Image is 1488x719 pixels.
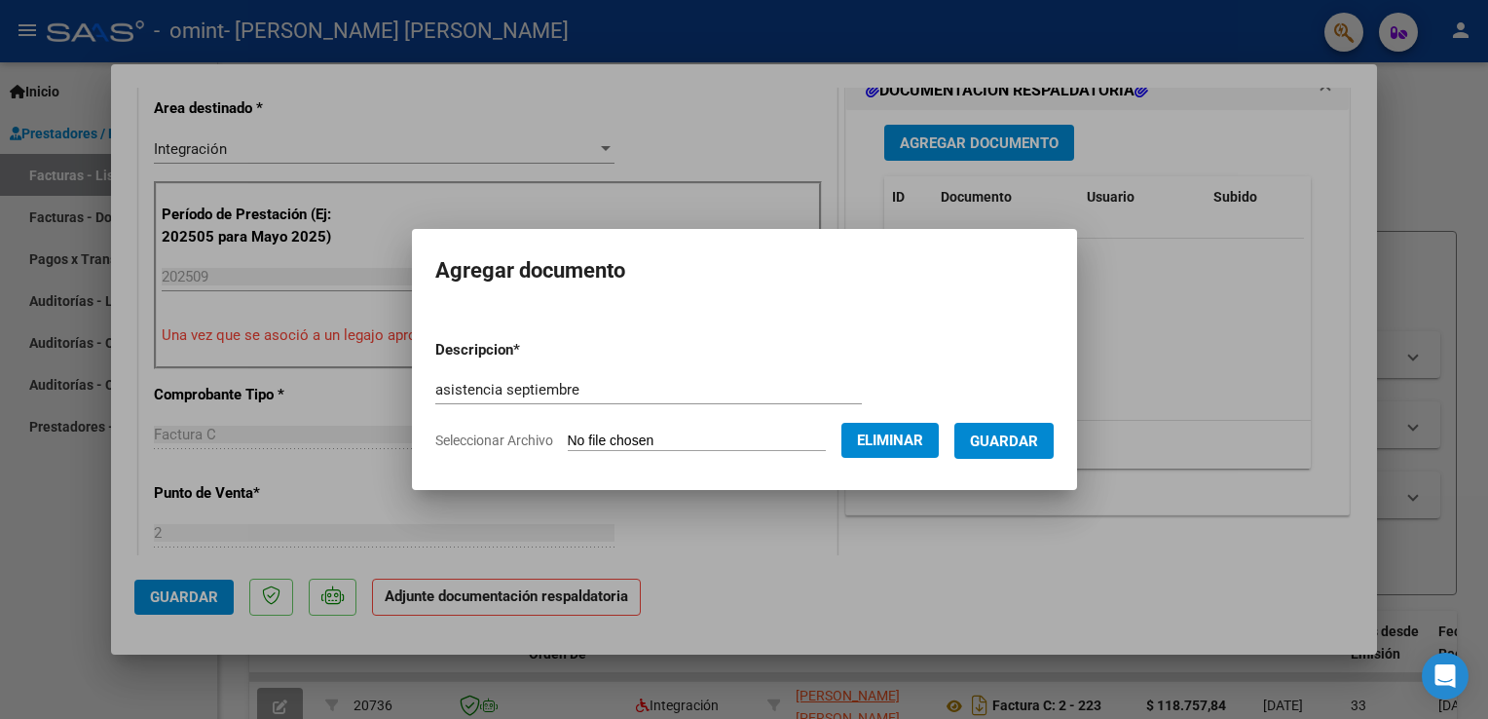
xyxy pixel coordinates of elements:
[841,423,939,458] button: Eliminar
[1422,653,1469,700] div: Open Intercom Messenger
[435,433,553,448] span: Seleccionar Archivo
[435,339,621,361] p: Descripcion
[435,252,1054,289] h2: Agregar documento
[857,432,923,449] span: Eliminar
[954,423,1054,459] button: Guardar
[970,433,1038,450] span: Guardar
